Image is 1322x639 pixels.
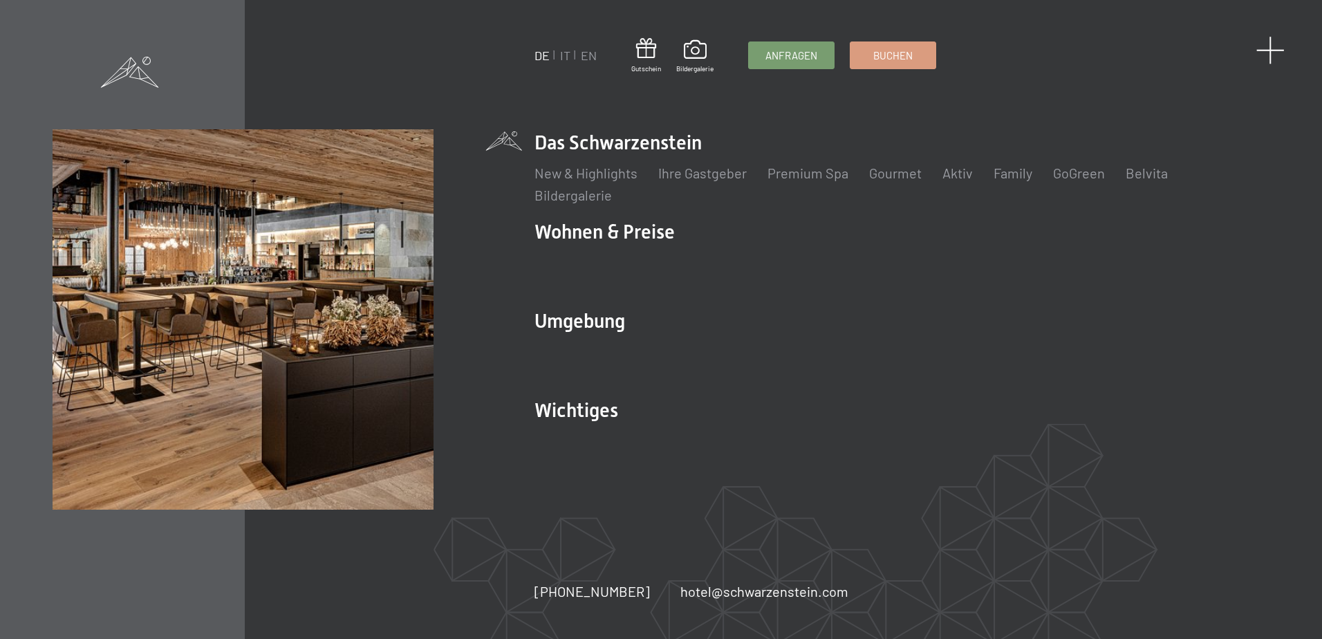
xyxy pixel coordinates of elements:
a: Gourmet [869,165,922,181]
a: DE [534,48,550,63]
a: Bildergalerie [534,187,612,203]
a: Gutschein [631,38,661,73]
a: Belvita [1126,165,1168,181]
a: Buchen [850,42,935,68]
a: Ihre Gastgeber [658,165,747,181]
a: [PHONE_NUMBER] [534,582,650,601]
a: GoGreen [1053,165,1105,181]
span: Buchen [873,48,913,63]
a: Bildergalerie [676,40,714,73]
a: hotel@schwarzenstein.com [680,582,848,601]
span: Gutschein [631,64,661,73]
a: Premium Spa [767,165,848,181]
span: Bildergalerie [676,64,714,73]
span: [PHONE_NUMBER] [534,583,650,600]
a: Aktiv [942,165,973,181]
a: Anfragen [749,42,834,68]
a: New & Highlights [534,165,637,181]
a: Family [994,165,1032,181]
a: IT [560,48,570,63]
a: EN [581,48,597,63]
span: Anfragen [765,48,817,63]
